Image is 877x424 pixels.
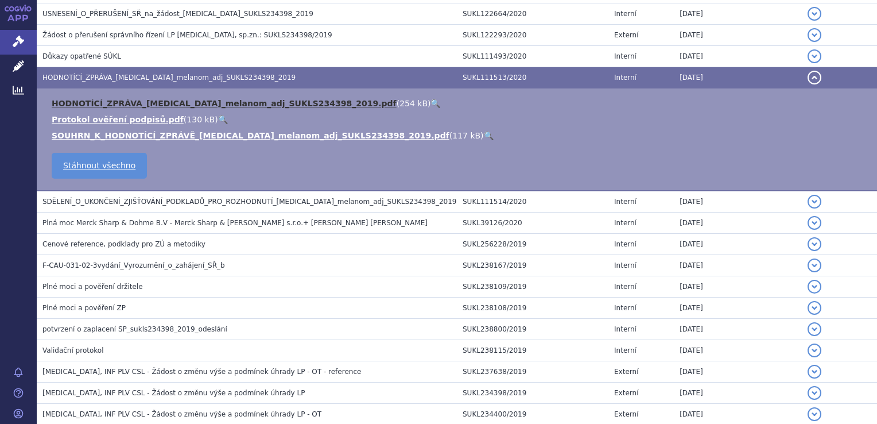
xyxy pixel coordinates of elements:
a: Protokol ověření podpisů.pdf [52,115,184,124]
button: detail [808,280,821,294]
td: [DATE] [674,46,802,67]
td: SUKL238109/2019 [457,276,608,298]
td: [DATE] [674,340,802,361]
button: detail [808,237,821,251]
button: detail [808,71,821,84]
span: KEYTRUDA, INF PLV CSL - Žádost o změnu výše a podmínek úhrady LP - OT [42,410,321,418]
td: SUKL238108/2019 [457,298,608,319]
td: SUKL237638/2019 [457,361,608,383]
td: SUKL111493/2020 [457,46,608,67]
span: 130 kB [187,115,215,124]
button: detail [808,344,821,357]
td: SUKL122664/2020 [457,3,608,25]
td: [DATE] [674,319,802,340]
td: SUKL122293/2020 [457,25,608,46]
span: Interní [614,261,637,269]
button: detail [808,49,821,63]
button: detail [808,216,821,230]
td: SUKL238115/2019 [457,340,608,361]
span: HODNOTÍCÍ_ZPRÁVA_KEYTRUDA_melanom_adj_SUKLS234398_2019 [42,74,296,82]
span: Interní [614,219,637,227]
a: 🔍 [218,115,228,124]
li: ( ) [52,130,866,141]
button: detail [808,301,821,315]
a: 🔍 [484,131,494,140]
button: detail [808,386,821,400]
span: KEYTRUDA, INF PLV CSL - Žádost o změnu výše a podmínek úhrady LP [42,389,305,397]
a: Stáhnout všechno [52,153,147,179]
td: [DATE] [674,276,802,298]
a: 🔍 [430,99,440,108]
td: [DATE] [674,255,802,276]
span: Důkazy opatřené SÚKL [42,52,121,60]
span: Validační protokol [42,346,104,354]
span: Externí [614,31,638,39]
span: Plná moc Merck Sharp & Dohme B.V - Merck Sharp & Dohme s.r.o.+ POV Dvořáková [42,219,428,227]
button: detail [808,28,821,42]
span: Externí [614,368,638,376]
span: Interní [614,346,637,354]
a: SOUHRN_K_HODNOTÍCÍ_ZPRÁVĚ_[MEDICAL_DATA]_melanom_adj_SUKLS234398_2019.pdf [52,131,449,140]
span: Interní [614,325,637,333]
span: 254 kB [399,99,428,108]
li: ( ) [52,98,866,109]
td: [DATE] [674,213,802,234]
td: SUKL256228/2019 [457,234,608,255]
td: SUKL238167/2019 [457,255,608,276]
span: Interní [614,304,637,312]
button: detail [808,259,821,272]
span: Žádost o přerušení správního řízení LP Keytruda, sp.zn.: SUKLS234398/2019 [42,31,332,39]
span: Externí [614,389,638,397]
span: USNESENÍ_O_PŘERUŠENÍ_SŘ_na_žádost_KEYTRUDA_SUKLS234398_2019 [42,10,313,18]
span: Interní [614,198,637,206]
button: detail [808,365,821,379]
a: HODNOTÍCÍ_ZPRÁVA_[MEDICAL_DATA]_melanom_adj_SUKLS234398_2019.pdf [52,99,397,108]
button: detail [808,7,821,21]
span: Plné moci a pověření držitele [42,283,143,291]
span: Externí [614,410,638,418]
span: Interní [614,283,637,291]
td: SUKL111514/2020 [457,191,608,213]
td: [DATE] [674,383,802,404]
td: [DATE] [674,234,802,255]
td: SUKL39126/2020 [457,213,608,234]
td: [DATE] [674,67,802,88]
span: Plné moci a pověření ZP [42,304,126,312]
span: Interní [614,52,637,60]
td: [DATE] [674,191,802,213]
span: F-CAU-031-02-3vydání_Vyrozumění_o_zahájení_SŘ_b [42,261,225,269]
td: SUKL238800/2019 [457,319,608,340]
button: detail [808,407,821,421]
td: SUKL111513/2020 [457,67,608,88]
span: SDĚLENÍ_O_UKONČENÍ_ZJIŠŤOVÁNÍ_PODKLADŮ_PRO_ROZHODNUTÍ_KEYTRUDA_melanom_adj_SUKLS234398_2019 [42,198,456,206]
span: 117 kB [452,131,480,140]
span: Interní [614,240,637,248]
td: [DATE] [674,298,802,319]
li: ( ) [52,114,866,125]
span: Interní [614,10,637,18]
span: KEYTRUDA, INF PLV CSL - Žádost o změnu výše a podmínek úhrady LP - OT - reference [42,368,361,376]
span: Cenové reference, podklady pro ZÚ a metodiky [42,240,205,248]
span: potvrzení o zaplacení SP_sukls234398_2019_odeslání [42,325,227,333]
button: detail [808,195,821,209]
button: detail [808,322,821,336]
span: Interní [614,74,637,82]
td: [DATE] [674,25,802,46]
td: [DATE] [674,3,802,25]
td: [DATE] [674,361,802,383]
td: SUKL234398/2019 [457,383,608,404]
